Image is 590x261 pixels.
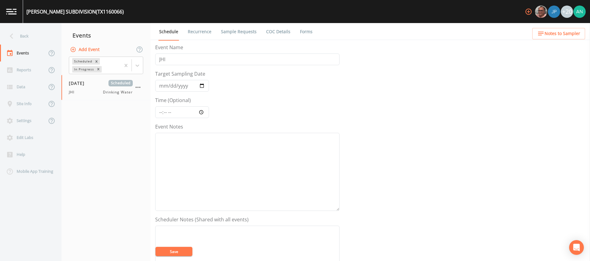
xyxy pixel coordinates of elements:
label: Event Name [155,44,183,51]
button: Notes to Sampler [532,28,585,39]
div: Remove In Progress [95,66,102,73]
a: Forms [299,23,313,40]
span: Notes to Sampler [545,30,580,38]
div: Scheduled [72,58,93,65]
label: Target Sampling Date [155,70,205,77]
a: Recurrence [187,23,212,40]
img: 41241ef155101aa6d92a04480b0d0000 [548,6,560,18]
div: [PERSON_NAME] SUBDIVISION (TX1160066) [26,8,124,15]
a: [DATE]ScheduledJHIDrinking Water [61,75,151,100]
div: Remove Scheduled [93,58,100,65]
button: Add Event [69,44,102,55]
div: Mike Franklin [535,6,548,18]
a: Sample Requests [220,23,258,40]
a: COC Details [265,23,291,40]
div: Events [61,28,151,43]
div: +20 [561,6,573,18]
span: Drinking Water [103,89,133,95]
div: In Progress [72,66,95,73]
span: JHI [69,89,78,95]
a: Schedule [158,23,179,41]
button: Save [155,247,192,256]
div: Joshua gere Paul [548,6,560,18]
label: Event Notes [155,123,183,130]
img: c76c074581486bce1c0cbc9e29643337 [573,6,586,18]
label: Scheduler Notes (Shared with all events) [155,216,249,223]
img: e2d790fa78825a4bb76dcb6ab311d44c [535,6,547,18]
span: Scheduled [108,80,133,86]
span: [DATE] [69,80,89,86]
img: logo [6,9,17,14]
div: Open Intercom Messenger [569,240,584,255]
label: Time (Optional) [155,97,191,104]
